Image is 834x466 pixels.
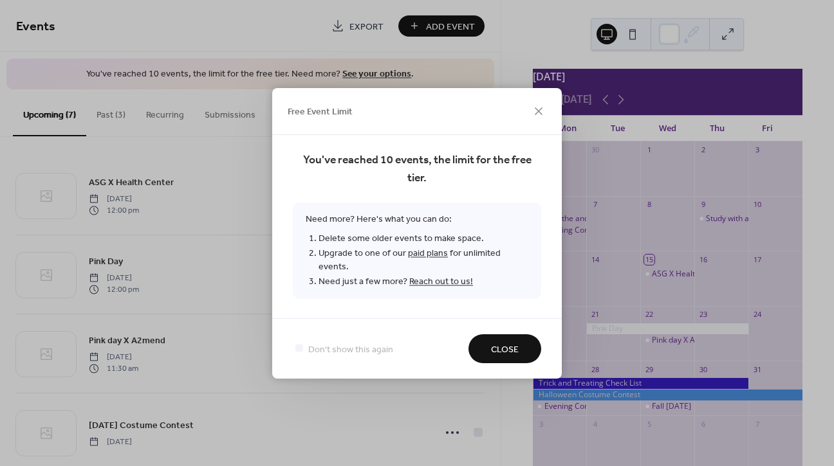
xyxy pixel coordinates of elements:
span: Need more? Here's what you can do: [293,202,541,298]
a: Reach out to us! [409,273,473,290]
span: Close [491,343,519,356]
button: Close [468,334,541,363]
a: paid plans [408,244,448,262]
span: Free Event Limit [288,105,353,119]
span: You've reached 10 events, the limit for the free tier. [293,151,541,187]
span: Don't show this again [308,343,393,356]
li: Need just a few more? [319,274,528,289]
li: Delete some older events to make space. [319,231,528,246]
li: Upgrade to one of our for unlimited events. [319,246,528,274]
